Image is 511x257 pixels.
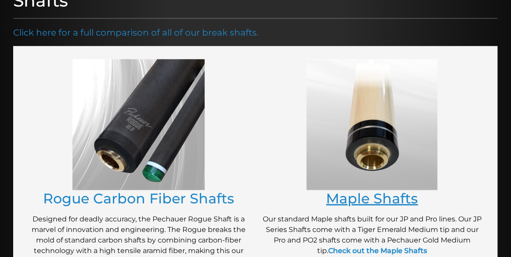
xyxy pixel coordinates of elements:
a: Check out the Maple Shafts [328,246,427,255]
a: Click here for a full comparison of all of our break shafts. [13,27,258,38]
p: Our standard Maple shafts built for our JP and Pro lines. Our JP Series Shafts come with a Tiger ... [260,214,485,256]
a: Rogue Carbon Fiber Shafts [43,190,234,207]
a: Maple Shafts [326,190,418,207]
